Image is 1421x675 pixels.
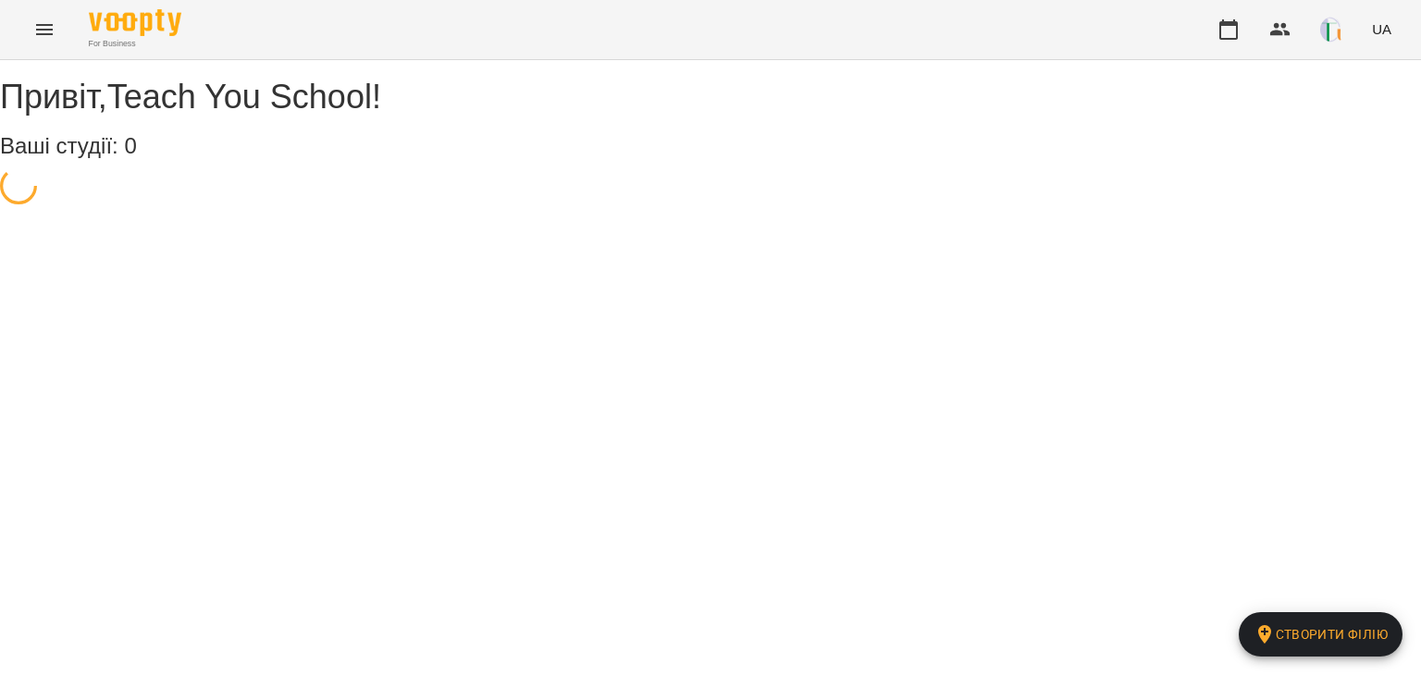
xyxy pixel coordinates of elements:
span: 0 [124,133,136,158]
button: Menu [22,7,67,52]
button: UA [1365,12,1399,46]
span: UA [1372,19,1391,39]
span: For Business [89,38,181,50]
img: 9a1d62ba177fc1b8feef1f864f620c53.png [1320,17,1346,43]
img: Voopty Logo [89,9,181,36]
